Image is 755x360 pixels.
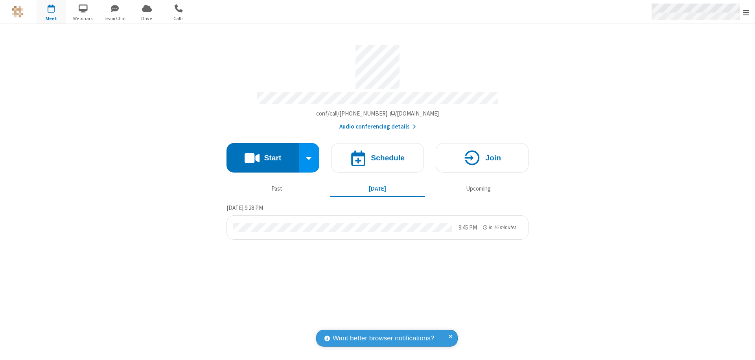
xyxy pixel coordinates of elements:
[164,15,193,22] span: Calls
[331,143,424,173] button: Schedule
[371,154,405,162] h4: Schedule
[100,15,130,22] span: Team Chat
[68,15,98,22] span: Webinars
[489,224,516,231] span: in 16 minutes
[12,6,24,18] img: QA Selenium DO NOT DELETE OR CHANGE
[226,39,528,131] section: Account details
[299,143,320,173] div: Start conference options
[226,143,299,173] button: Start
[485,154,501,162] h4: Join
[226,204,263,211] span: [DATE] 9:28 PM
[132,15,162,22] span: Drive
[230,181,324,196] button: Past
[330,181,425,196] button: [DATE]
[264,154,281,162] h4: Start
[226,203,528,240] section: Today's Meetings
[316,109,439,118] button: Copy my meeting room linkCopy my meeting room link
[37,15,66,22] span: Meet
[436,143,528,173] button: Join
[431,181,526,196] button: Upcoming
[459,223,477,232] div: 9:45 PM
[316,110,439,117] span: Copy my meeting room link
[333,333,434,343] span: Want better browser notifications?
[339,122,416,131] button: Audio conferencing details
